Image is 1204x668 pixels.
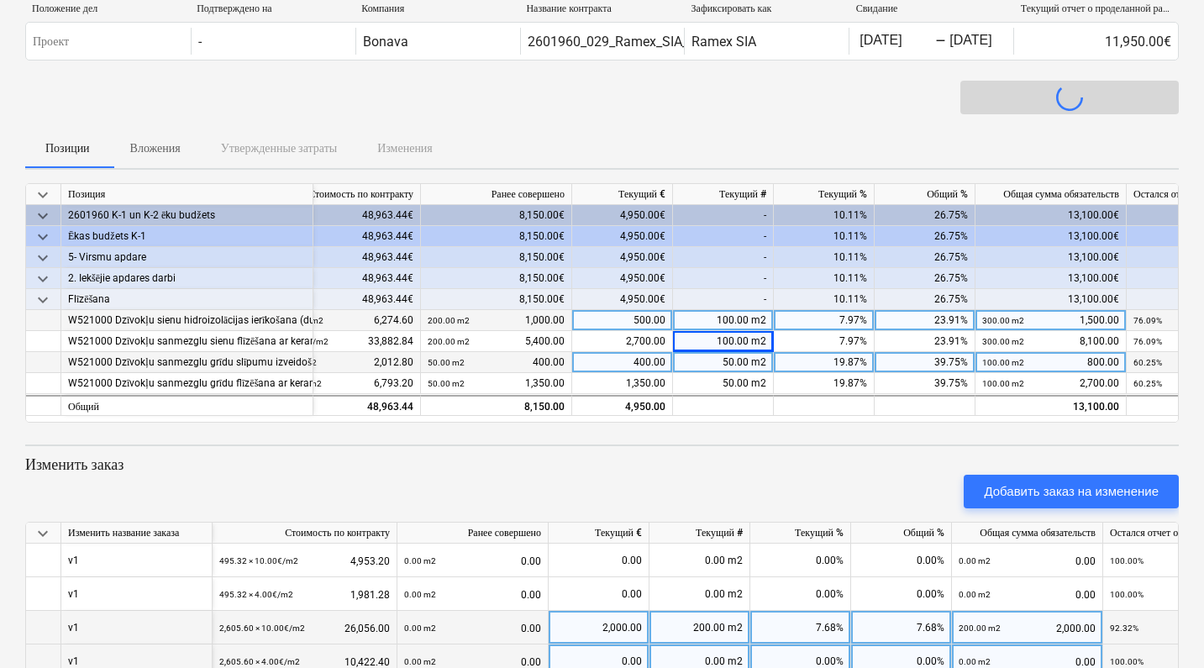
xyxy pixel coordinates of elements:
div: Позиция [61,184,313,205]
div: Ramex SIA [691,34,756,50]
div: Текущий € [549,523,649,544]
input: Дата окончания [946,29,1025,53]
div: 8,150.00€ [421,226,572,247]
small: 76.09% [1133,316,1162,325]
div: 10.11% [774,205,875,226]
div: 1,350.00 [572,373,673,394]
div: 7.97% [774,310,875,331]
div: 0.00% [750,577,851,611]
div: 8,150.00€ [421,289,572,310]
div: Название контракта [526,3,677,15]
div: Текущий # [649,523,750,544]
div: 200.00 m2 [649,611,750,644]
div: 50.00 m2 [673,352,774,373]
div: 13,100.00€ [975,226,1127,247]
div: v1 [68,544,79,576]
div: v1 [68,577,79,610]
div: 1,000.00 [428,310,565,331]
div: 8,150.00€ [421,205,572,226]
div: - [673,289,774,310]
div: 48,963.44€ [236,247,421,268]
div: Flīzēšana [68,289,306,310]
div: 7.68% [750,611,851,644]
div: 4,953.20 [219,544,390,578]
div: 800.00 [982,352,1119,373]
div: Компания [361,3,513,15]
div: - [198,34,202,50]
div: 7.97% [774,331,875,352]
p: Изменить заказ [25,455,1179,475]
div: Общий % [875,184,975,205]
small: 2,605.60 × 10.00€ / m2 [219,623,305,633]
div: 10.11% [774,268,875,289]
div: 500.00 [572,310,673,331]
div: 48,963.44€ [236,268,421,289]
div: Ранее совершено [397,523,549,544]
div: Подтверждено на [197,3,348,15]
div: 26,056.00 [219,611,390,645]
div: Положение дел [32,3,183,15]
div: W521000 Dzīvokļu sienu hidroizolācijas ierīkošana (dušas zonās)(darbs) [68,310,306,331]
div: 2. Iekšējie apdares darbi [68,268,306,289]
div: 8,150.00€ [421,268,572,289]
div: 8,150.00 [428,397,565,418]
div: - [673,268,774,289]
div: 1,350.00 [428,373,565,394]
span: keyboard_arrow_down [33,206,53,226]
div: 2,700.00 [572,331,673,352]
div: 48,963.44€ [236,205,421,226]
small: 50.00 m2 [428,379,465,388]
small: 0.00 m2 [959,657,991,666]
small: 60.25% [1133,358,1162,367]
div: 13,100.00€ [975,268,1127,289]
div: 13,100.00€ [975,205,1127,226]
small: 200.00 m2 [428,337,470,346]
small: 100.00 m2 [982,379,1024,388]
small: 0.00 m2 [959,590,991,599]
div: Общая сумма обязательств [975,184,1127,205]
div: 0.00 m2 [649,577,750,611]
div: 26.75% [875,247,975,268]
small: 495.32 × 4.00€ / m2 [219,590,293,599]
div: 0.00 m2 [649,544,750,577]
small: 300.00 m2 [982,316,1024,325]
div: 0.00% [851,544,952,577]
div: 0.00% [851,577,952,611]
p: Проект [33,33,69,50]
small: 0.00 m2 [404,657,436,666]
div: 6,274.60 [243,310,413,331]
div: 6,793.20 [243,373,413,394]
div: 19.87% [774,373,875,394]
span: keyboard_arrow_down [33,523,53,544]
div: Текущий отчет о проделанной работе [1021,3,1172,15]
div: Ēkas budžets K-1 [68,226,306,247]
div: 26.75% [875,268,975,289]
div: 13,100.00€ [975,289,1127,310]
div: 0.00 [555,544,642,577]
button: Добавить заказ на изменение [964,475,1179,508]
div: 100.00 m2 [673,331,774,352]
div: 48,963.44€ [236,226,421,247]
div: 26.75% [875,205,975,226]
span: keyboard_arrow_down [33,269,53,289]
div: 26.75% [875,226,975,247]
div: 4,950.00 [572,395,673,416]
div: 13,100.00 [975,395,1127,416]
div: - [935,36,946,46]
div: Изменить название заказа [61,523,213,544]
small: 200.00 m2 [428,316,470,325]
small: 100.00% [1110,590,1144,599]
div: 2,000.00 [555,611,642,644]
small: 300.00 m2 [982,337,1024,346]
div: 2,012.80 [243,352,413,373]
div: 0.00 [959,577,1096,612]
div: 39.75% [875,373,975,394]
div: 4,950.00€ [572,226,673,247]
span: keyboard_arrow_down [33,227,53,247]
small: 76.09% [1133,337,1162,346]
div: 0.00 [404,544,541,578]
div: 10.11% [774,289,875,310]
div: Общий [61,395,313,416]
div: Текущий € [572,184,673,205]
div: 4,950.00€ [572,247,673,268]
